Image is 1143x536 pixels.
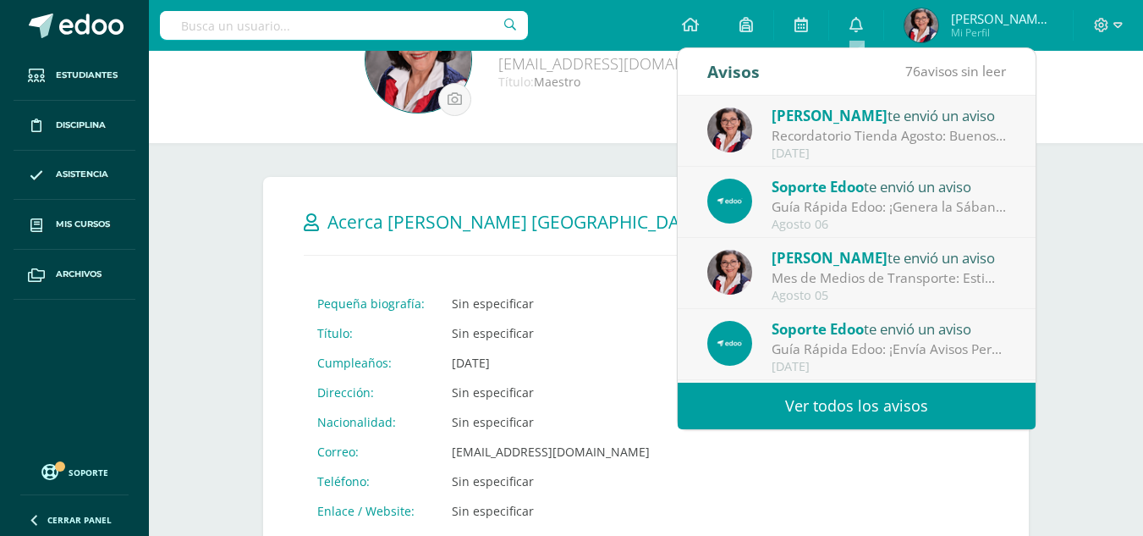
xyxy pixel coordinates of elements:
div: te envió un aviso [772,175,1007,197]
td: [EMAIL_ADDRESS][DOMAIN_NAME] [438,437,663,467]
div: te envió un aviso [772,246,1007,268]
td: Sin especificar [438,467,663,496]
span: Acerca [PERSON_NAME] [GEOGRAPHIC_DATA] [327,210,706,234]
div: Mes de Medios de Transporte: Estimados papis y mamis de Kiddies, Durante estas semanas del mes de... [772,268,1007,288]
a: Disciplina [14,101,135,151]
span: Estudiantes [56,69,118,82]
td: Correo: [304,437,438,467]
a: Ver todos los avisos [678,383,1036,429]
span: Archivos [56,268,102,281]
img: 17cd19ff5ca66ec3a49a39716f37a406.png [365,7,471,113]
a: Archivos [14,250,135,300]
td: Cumpleaños: [304,348,438,378]
span: Mis cursos [56,218,110,231]
td: [DATE] [438,348,663,378]
span: avisos sin leer [905,62,1006,80]
span: Soporte Edoo [772,319,864,339]
a: Estudiantes [14,51,135,101]
span: 76 [905,62,920,80]
div: Guía Rápida Edoo: ¡Genera la Sábana de tu Curso en Pocos Pasos!: En Edoo, buscamos facilitar la a... [772,197,1007,217]
a: Mis cursos [14,200,135,250]
td: Sin especificar [438,496,663,526]
span: Cerrar panel [47,514,112,526]
span: Soporte [69,467,108,478]
div: Agosto 06 [772,218,1007,232]
span: Título: [498,74,534,90]
td: Dirección: [304,378,438,407]
span: Asistencia [56,168,108,181]
img: a6d16c8c00e43c1701ce4c7311be0c9b.png [707,250,752,295]
div: [DATE] [772,360,1007,374]
div: [DATE] [772,146,1007,161]
div: te envió un aviso [772,104,1007,126]
input: Busca un usuario... [160,11,528,40]
td: Nacionalidad: [304,407,438,437]
td: Enlace / Website: [304,496,438,526]
td: Sin especificar [438,407,663,437]
div: Avisos [707,48,760,95]
td: Teléfono: [304,467,438,496]
td: Sin especificar [438,378,663,407]
div: te envió un aviso [772,318,1007,340]
div: Recordatorio Tienda Agosto: Buenos días, Recordamos la venta de la tienda de agosto para Pre-prim... [772,126,1007,146]
td: Sin especificar [438,289,663,318]
div: Guía Rápida Edoo: ¡Envía Avisos Personalizados a Estudiantes Específicos con Facilidad!: En Edoo,... [772,340,1007,359]
a: Soporte [20,460,129,483]
span: [PERSON_NAME] [772,106,887,125]
a: Asistencia [14,151,135,201]
img: a6d16c8c00e43c1701ce4c7311be0c9b.png [707,108,752,152]
img: bf1108e8ad9e84d5e497fdc3bce327fe.png [904,8,938,42]
div: Agosto 05 [772,289,1007,303]
span: Soporte Edoo [772,177,864,196]
td: Título: [304,318,438,348]
td: Pequeña biografía: [304,289,438,318]
span: Mi Perfil [951,25,1052,40]
span: [PERSON_NAME] [772,248,887,268]
td: Sin especificar [438,318,663,348]
img: 9aea47ac886aca8053230e70e601e10c.png [707,179,752,224]
span: Disciplina [56,119,106,132]
div: [EMAIL_ADDRESS][DOMAIN_NAME] [498,53,926,74]
span: [PERSON_NAME][GEOGRAPHIC_DATA] [951,10,1052,27]
img: 9aea47ac886aca8053230e70e601e10c.png [707,321,752,366]
span: Maestro [534,74,580,90]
